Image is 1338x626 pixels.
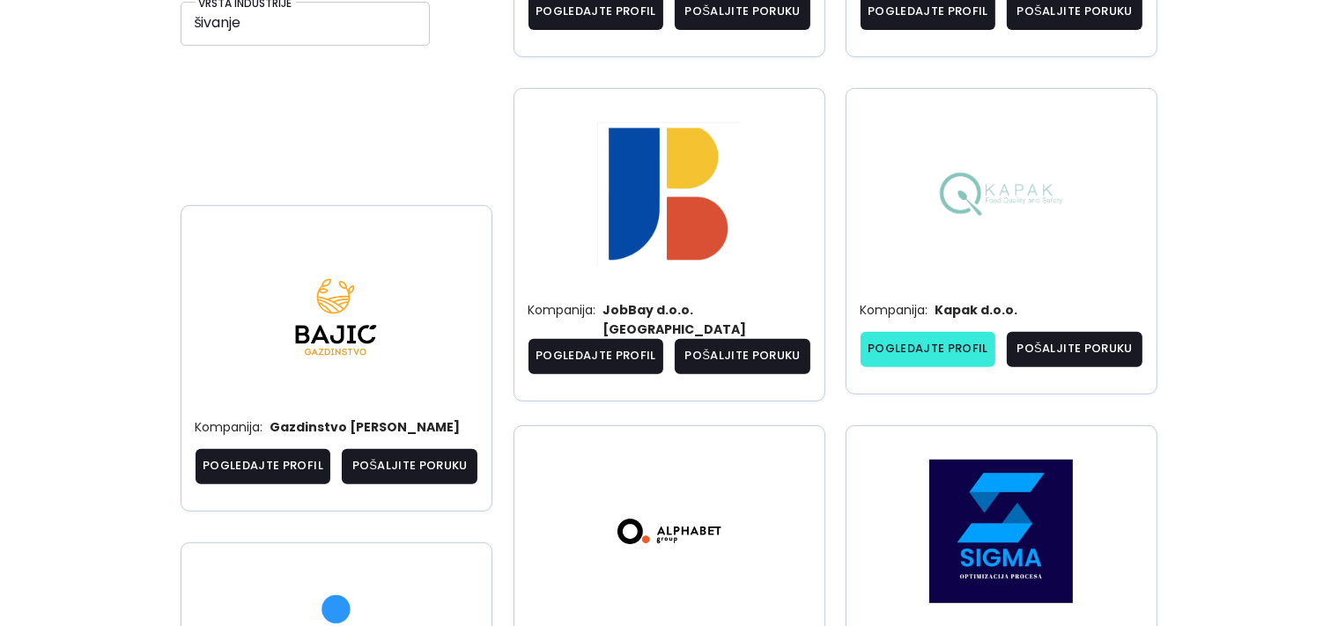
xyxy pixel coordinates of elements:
p: Kompanija: [196,417,263,437]
span: Kapak d.o.o. [928,300,1018,332]
p: Kompanija: [861,300,928,320]
a: Pogledajte profil [529,339,664,374]
p: Kompanija: [529,300,596,327]
button: Pošaljite poruku [342,449,477,484]
span: Gazdinstvo [PERSON_NAME] [263,417,461,449]
a: Pogledajte profil [861,332,996,367]
button: Pošaljite poruku [1007,332,1142,367]
button: Pošaljite poruku [675,339,810,374]
a: Pogledajte profil [196,449,331,484]
span: JobBay d.o.o. [GEOGRAPHIC_DATA] [596,300,811,339]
